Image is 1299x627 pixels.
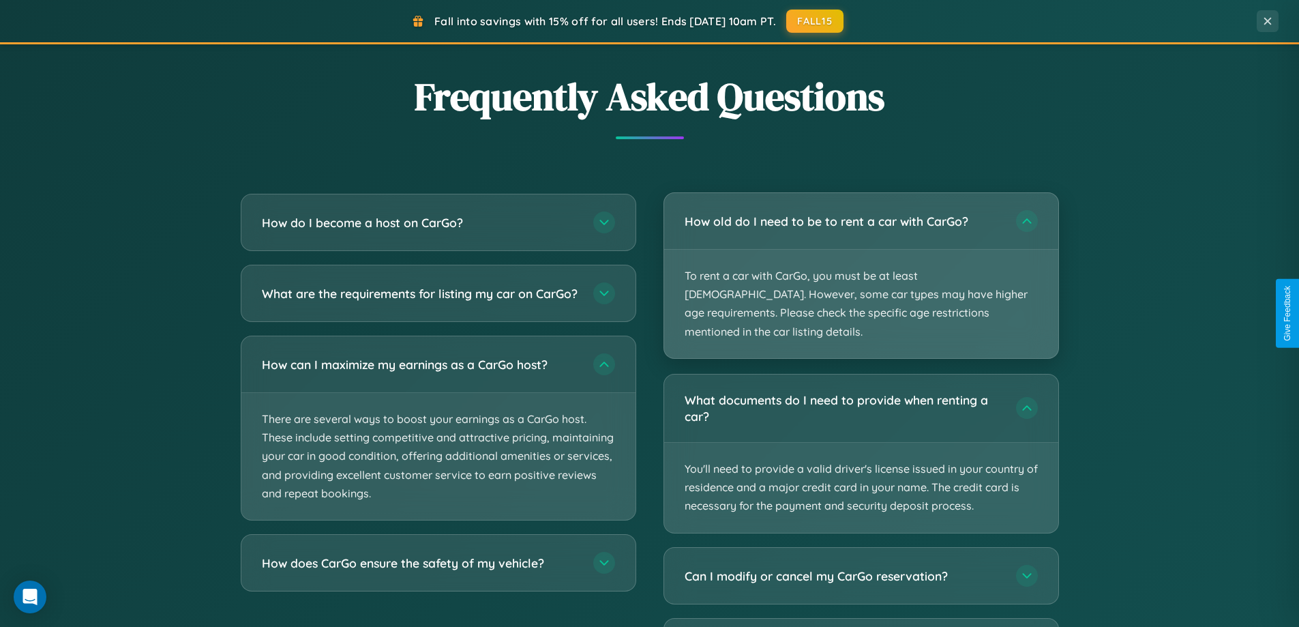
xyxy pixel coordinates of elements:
[786,10,843,33] button: FALL15
[1283,286,1292,341] div: Give Feedback
[262,285,580,302] h3: What are the requirements for listing my car on CarGo?
[262,356,580,373] h3: How can I maximize my earnings as a CarGo host?
[685,213,1002,230] h3: How old do I need to be to rent a car with CarGo?
[664,443,1058,533] p: You'll need to provide a valid driver's license issued in your country of residence and a major c...
[685,392,1002,425] h3: What documents do I need to provide when renting a car?
[434,14,776,28] span: Fall into savings with 15% off for all users! Ends [DATE] 10am PT.
[241,393,636,520] p: There are several ways to boost your earnings as a CarGo host. These include setting competitive ...
[14,581,46,613] div: Open Intercom Messenger
[685,567,1002,584] h3: Can I modify or cancel my CarGo reservation?
[664,250,1058,358] p: To rent a car with CarGo, you must be at least [DEMOGRAPHIC_DATA]. However, some car types may ha...
[241,70,1059,123] h2: Frequently Asked Questions
[262,555,580,572] h3: How does CarGo ensure the safety of my vehicle?
[262,214,580,231] h3: How do I become a host on CarGo?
